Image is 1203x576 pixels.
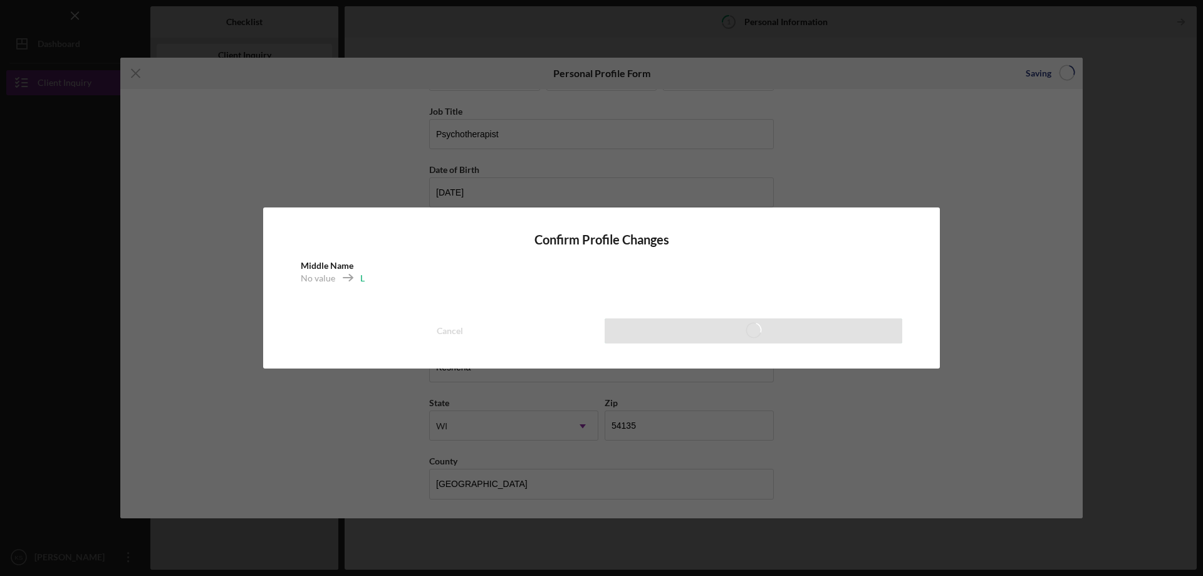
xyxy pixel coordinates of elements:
[301,260,353,271] b: Middle Name
[437,318,463,343] div: Cancel
[360,272,365,285] div: L
[605,318,902,343] button: Save
[301,272,335,285] div: No value
[301,318,598,343] button: Cancel
[301,233,902,247] h4: Confirm Profile Changes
